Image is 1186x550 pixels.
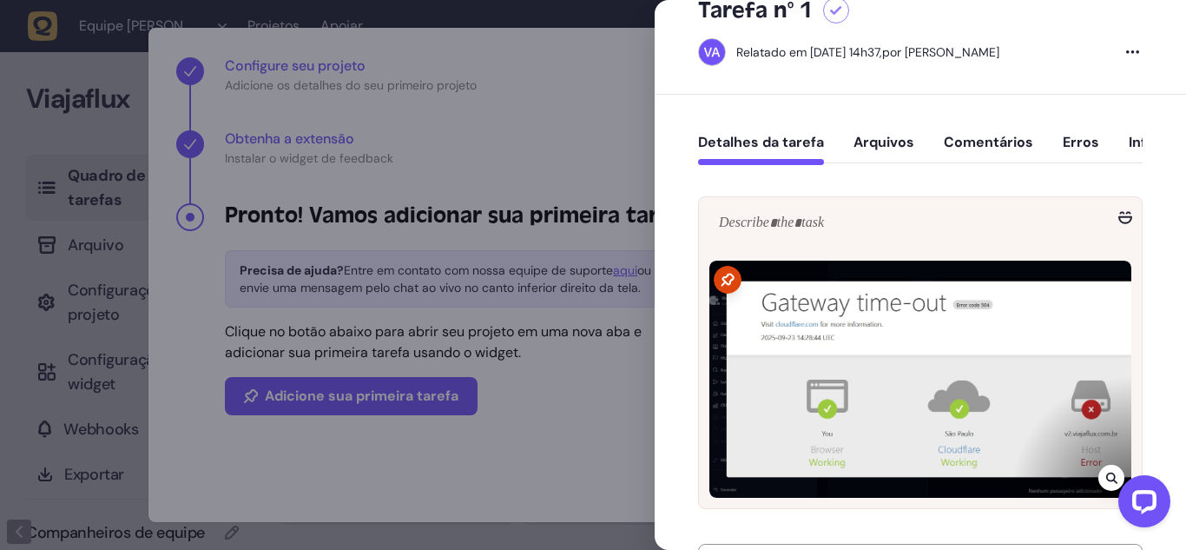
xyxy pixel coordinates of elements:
iframe: Widget de bate-papo LiveChat [1104,468,1177,541]
font: Detalhes da tarefa [698,133,824,151]
font: Relatado em [DATE] 14h37, [736,44,882,60]
font: Erros [1063,133,1099,151]
img: Victor Amâncio [699,39,725,65]
font: Comentários [944,133,1033,151]
font: Arquivos [853,133,914,151]
font: por [PERSON_NAME] [882,44,999,60]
